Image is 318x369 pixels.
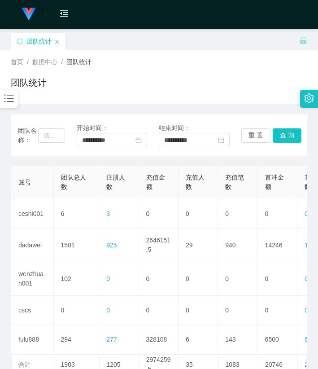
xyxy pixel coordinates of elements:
td: 0 [139,296,179,325]
td: 2646151.5 [139,228,179,262]
i: 图标: calendar [135,137,142,143]
i: 图标: menu-fold [49,0,79,29]
span: 0 [106,307,110,314]
img: logo.9652507e.png [22,8,36,20]
td: 940 [218,228,257,262]
td: 0 [179,199,218,228]
span: 0 [106,275,110,282]
span: 团队统计 [66,58,91,66]
button: 查 询 [273,128,301,143]
td: 0 [258,262,297,296]
td: 6500 [258,325,297,354]
span: 首页 [11,58,23,66]
td: ceshi001 [11,199,54,228]
span: / [27,58,29,66]
td: 0 [258,296,297,325]
td: 29 [179,228,218,262]
span: 6 [305,336,308,343]
i: 图标: unlock [299,36,307,44]
i: 图标: setting [304,93,314,103]
i: 图标: close [54,39,60,44]
span: 团队总人数 [61,174,86,190]
div: 团队统计 [26,33,52,50]
input: 请输入 [38,128,65,143]
td: 6 [179,325,218,354]
span: 0 [305,307,308,314]
td: 0 [258,199,297,228]
td: 102 [54,262,100,296]
span: 开始时间： [77,124,108,132]
td: 0 [179,296,218,325]
td: wenzhuan001 [11,262,54,296]
td: 1501 [54,228,100,262]
td: 0 [218,199,257,228]
span: 数据中心 [32,58,57,66]
td: 0 [139,199,179,228]
span: 首冲金额 [265,174,284,190]
span: 925 [106,242,117,249]
span: 充值金额 [146,174,165,190]
span: 注册人数 [106,174,125,190]
td: 6 [54,199,100,228]
span: 充值笔数 [225,174,244,190]
span: 结束时间： [159,124,190,132]
td: 143 [218,325,257,354]
td: 0 [179,262,218,296]
span: 0 [305,275,308,282]
i: 图标: bars [3,92,15,104]
span: 0 [305,210,308,217]
td: 294 [54,325,100,354]
span: 18 [305,242,312,249]
td: cscs [11,296,54,325]
td: fulu888 [11,325,54,354]
td: 0 [218,262,257,296]
span: 充值人数 [186,174,205,190]
span: 3 [106,210,110,217]
span: 团队名称： [18,126,38,145]
span: / [61,58,63,66]
h1: 团队统计 [11,76,47,89]
i: 图标: sync [17,38,23,44]
td: dadawei [11,228,54,262]
span: 账号 [18,179,31,186]
td: 0 [54,296,100,325]
span: 277 [106,336,117,343]
td: 0 [218,296,257,325]
td: 14246 [258,228,297,262]
i: 图标: calendar [218,137,224,143]
button: 重 置 [241,128,270,143]
td: 328108 [139,325,179,354]
td: 0 [139,262,179,296]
